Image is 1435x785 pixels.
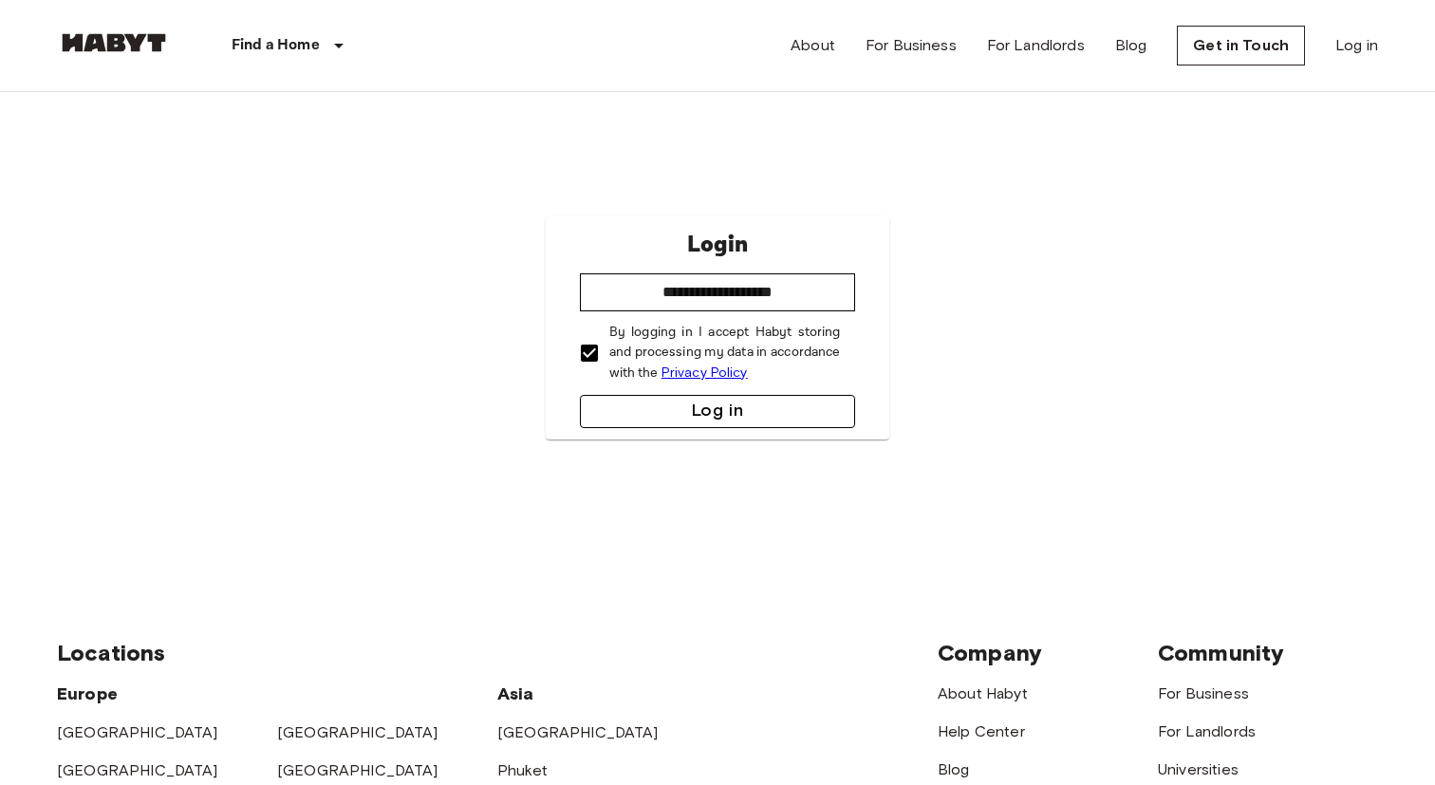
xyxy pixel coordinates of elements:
a: Log in [1335,34,1378,57]
a: Privacy Policy [662,364,748,381]
a: Blog [938,760,970,778]
a: For Business [1158,684,1249,702]
a: About Habyt [938,684,1028,702]
a: About [791,34,835,57]
a: For Business [866,34,957,57]
a: Blog [1115,34,1147,57]
a: [GEOGRAPHIC_DATA] [57,761,218,779]
a: [GEOGRAPHIC_DATA] [277,723,438,741]
span: Company [938,639,1042,666]
a: [GEOGRAPHIC_DATA] [277,761,438,779]
a: For Landlords [1158,722,1256,740]
a: Help Center [938,722,1025,740]
button: Log in [580,395,856,428]
span: Locations [57,639,165,666]
span: Community [1158,639,1284,666]
p: By logging in I accept Habyt storing and processing my data in accordance with the [609,323,841,383]
p: Find a Home [232,34,320,57]
p: Login [687,228,748,262]
span: Asia [497,683,534,704]
a: [GEOGRAPHIC_DATA] [57,723,218,741]
a: For Landlords [987,34,1085,57]
img: Habyt [57,33,171,52]
span: Europe [57,683,118,704]
a: [GEOGRAPHIC_DATA] [497,723,659,741]
a: Phuket [497,761,548,779]
a: Universities [1158,760,1239,778]
a: Get in Touch [1177,26,1305,65]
